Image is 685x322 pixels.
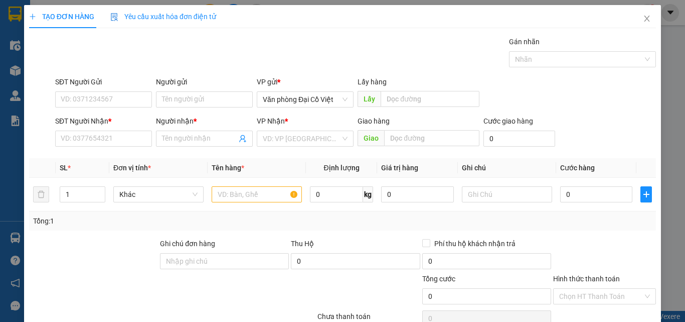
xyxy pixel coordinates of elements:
[509,38,540,46] label: Gán nhãn
[257,117,285,125] span: VP Nhận
[640,186,652,202] button: plus
[381,164,418,172] span: Giá trị hàng
[263,92,348,107] span: Văn phòng Đại Cồ Việt
[643,15,651,23] span: close
[422,275,455,283] span: Tổng cước
[212,186,302,202] input: VD: Bàn, Ghế
[323,164,359,172] span: Định lượng
[60,164,68,172] span: SL
[358,78,387,86] span: Lấy hàng
[239,135,247,143] span: user-add
[358,130,384,146] span: Giao
[29,13,94,21] span: TẠO ĐƠN HÀNG
[462,186,552,202] input: Ghi Chú
[430,238,520,249] span: Phí thu hộ khách nhận trả
[381,91,479,107] input: Dọc đường
[483,131,555,147] input: Cước giao hàng
[156,116,253,127] div: Người nhận
[160,240,215,248] label: Ghi chú đơn hàng
[358,91,381,107] span: Lấy
[55,76,152,87] div: SĐT Người Gửi
[55,116,152,127] div: SĐT Người Nhận
[291,240,314,248] span: Thu Hộ
[633,5,661,33] button: Close
[560,164,595,172] span: Cước hàng
[110,13,216,21] span: Yêu cầu xuất hóa đơn điện tử
[384,130,479,146] input: Dọc đường
[29,13,36,20] span: plus
[358,117,390,125] span: Giao hàng
[212,164,244,172] span: Tên hàng
[363,186,373,202] span: kg
[553,275,620,283] label: Hình thức thanh toán
[113,164,151,172] span: Đơn vị tính
[381,186,453,202] input: 0
[160,253,289,269] input: Ghi chú đơn hàng
[156,76,253,87] div: Người gửi
[119,187,198,202] span: Khác
[641,190,651,198] span: plus
[33,216,265,227] div: Tổng: 1
[33,186,49,202] button: delete
[483,117,533,125] label: Cước giao hàng
[257,76,354,87] div: VP gửi
[458,158,556,178] th: Ghi chú
[110,13,118,21] img: icon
